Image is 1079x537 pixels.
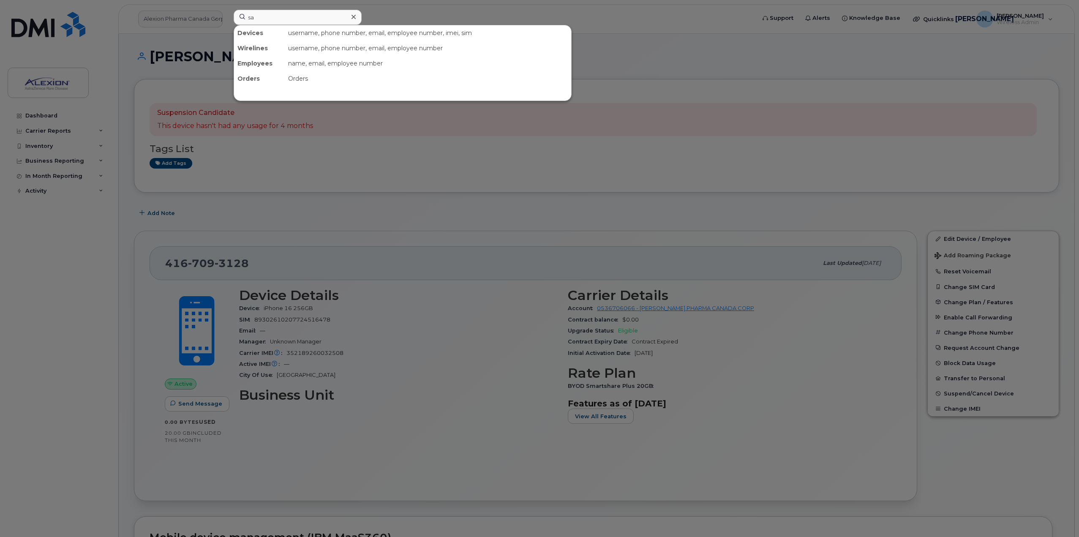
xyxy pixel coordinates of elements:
div: username, phone number, email, employee number [285,41,571,56]
div: Orders [285,71,571,86]
div: name, email, employee number [285,56,571,71]
div: username, phone number, email, employee number, imei, sim [285,25,571,41]
div: Devices [234,25,285,41]
div: Employees [234,56,285,71]
div: Orders [234,71,285,86]
div: Wirelines [234,41,285,56]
